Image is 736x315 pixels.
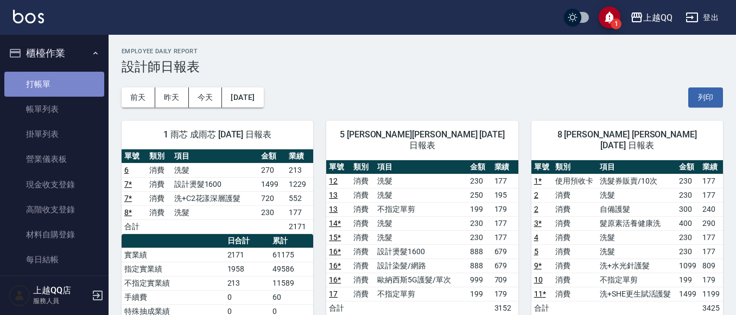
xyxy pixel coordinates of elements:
td: 177 [492,230,518,244]
td: 髮原素活養健康洗 [597,216,676,230]
th: 單號 [326,160,350,174]
th: 類別 [553,160,597,174]
td: 消費 [147,163,172,177]
td: 消費 [553,216,597,230]
td: 1099 [676,259,700,273]
a: 17 [329,289,338,298]
td: 177 [286,205,314,219]
td: 洗髮 [375,174,467,188]
th: 類別 [147,149,172,163]
th: 業績 [286,149,314,163]
span: 5 [PERSON_NAME][PERSON_NAME] [DATE] 日報表 [339,129,505,151]
img: Person [9,285,30,306]
td: 888 [467,259,491,273]
button: 列印 [688,87,723,108]
th: 金額 [676,160,700,174]
img: Logo [13,10,44,23]
td: 消費 [351,287,375,301]
td: 消費 [351,174,375,188]
td: 230 [676,230,700,244]
td: 消費 [553,259,597,273]
td: 設計燙髮1600 [172,177,258,191]
a: 營業儀表板 [4,147,104,172]
td: 洗+C2花漾深層護髮 [172,191,258,205]
td: 2171 [286,219,314,234]
td: 消費 [147,205,172,219]
td: 177 [492,174,518,188]
td: 300 [676,202,700,216]
button: 上越QQ [626,7,677,29]
td: 消費 [553,273,597,287]
td: 270 [258,163,286,177]
td: 消費 [351,259,375,273]
td: 1199 [700,287,723,301]
td: 11589 [270,276,313,290]
td: 消費 [351,244,375,259]
td: 消費 [351,202,375,216]
td: 49586 [270,262,313,276]
th: 類別 [351,160,375,174]
a: 2 [534,191,538,199]
th: 日合計 [225,234,270,248]
td: 177 [700,230,723,244]
th: 金額 [258,149,286,163]
button: 昨天 [155,87,189,108]
td: 179 [492,287,518,301]
td: 1499 [258,177,286,191]
td: 2171 [225,248,270,262]
th: 項目 [172,149,258,163]
td: 自備護髮 [597,202,676,216]
th: 業績 [492,160,518,174]
td: 合計 [326,301,350,315]
td: 400 [676,216,700,230]
td: 290 [700,216,723,230]
td: 消費 [553,287,597,301]
td: 洗髮 [597,188,676,202]
td: 177 [700,244,723,259]
a: 13 [329,205,338,213]
td: 230 [676,174,700,188]
td: 61175 [270,248,313,262]
button: 櫃檯作業 [4,39,104,67]
td: 消費 [351,216,375,230]
td: 指定實業績 [122,262,225,276]
td: 3152 [492,301,518,315]
td: 消費 [147,191,172,205]
th: 業績 [700,160,723,174]
td: 使用預收卡 [553,174,597,188]
td: 不指定單剪 [375,287,467,301]
td: 合計 [122,219,147,234]
td: 1958 [225,262,270,276]
td: 洗+SHE更生賦活護髮 [597,287,676,301]
td: 1229 [286,177,314,191]
td: 不指定單剪 [597,273,676,287]
td: 195 [492,188,518,202]
th: 單號 [122,149,147,163]
a: 13 [329,191,338,199]
td: 洗髮 [172,205,258,219]
th: 項目 [597,160,676,174]
td: 手續費 [122,290,225,304]
td: 1499 [676,287,700,301]
td: 179 [492,202,518,216]
td: 洗+水光針護髮 [597,259,676,273]
td: 不指定單剪 [375,202,467,216]
td: 552 [286,191,314,205]
td: 不指定實業績 [122,276,225,290]
td: 合計 [531,301,553,315]
a: 4 [534,233,538,242]
a: 12 [329,177,338,185]
td: 213 [225,276,270,290]
td: 洗髮 [375,216,467,230]
td: 230 [467,230,491,244]
td: 230 [467,216,491,230]
td: 230 [676,244,700,259]
td: 230 [467,174,491,188]
p: 服務人員 [33,296,88,306]
td: 679 [492,259,518,273]
td: 消費 [351,188,375,202]
td: 177 [700,188,723,202]
div: 上越QQ [643,11,672,24]
a: 帳單列表 [4,97,104,122]
td: 199 [467,287,491,301]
